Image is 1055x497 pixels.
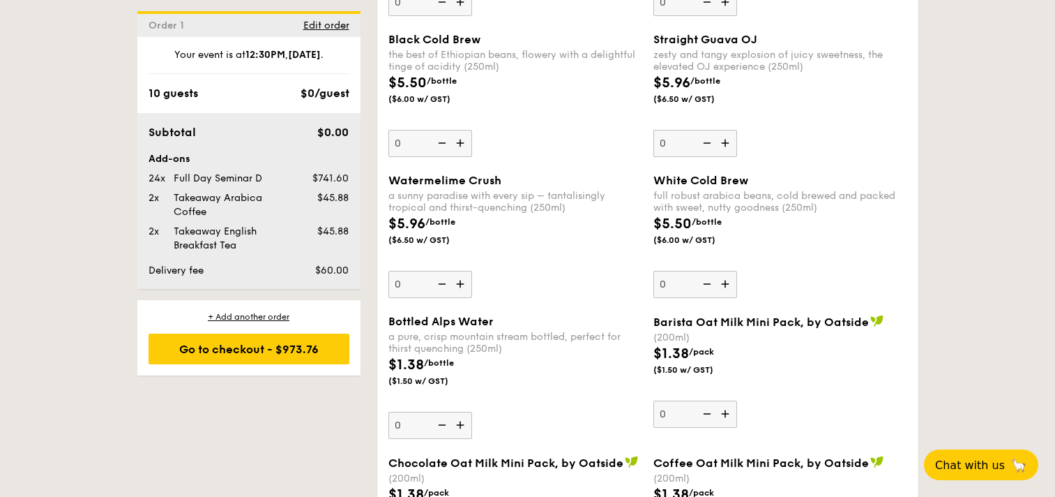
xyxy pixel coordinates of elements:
[653,33,757,46] span: Straight Guava OJ
[653,49,907,73] div: zesty and tangy explosion of juicy sweetness, the elevated OJ experience (250ml)
[149,20,190,31] span: Order 1
[625,456,639,468] img: icon-vegan.f8ff3823.svg
[430,271,451,297] img: icon-reduce.1d2dbef1.svg
[653,401,737,428] input: Barista Oat Milk Mini Pack, by Oatside(200ml)$1.38/pack($1.50 w/ GST)
[317,126,349,139] span: $0.00
[288,49,321,61] strong: [DATE]
[388,271,472,298] input: Watermelime Crusha sunny paradise with every sip – tantalisingly tropical and thirst-quenching (2...
[692,217,722,227] span: /bottle
[653,130,737,157] input: Straight Guava OJzesty and tangy explosion of juicy sweetness, the elevated OJ experience (250ml)...
[430,412,451,438] img: icon-reduce.1d2dbef1.svg
[388,473,642,484] div: (200ml)
[317,225,349,237] span: $45.88
[312,172,349,184] span: $741.60
[245,49,285,61] strong: 12:30PM
[430,130,451,156] img: icon-reduce.1d2dbef1.svg
[653,216,692,232] span: $5.50
[924,450,1038,480] button: Chat with us🦙
[388,94,483,105] span: ($6.00 w/ GST)
[695,130,716,156] img: icon-reduce.1d2dbef1.svg
[653,457,869,470] span: Coffee Oat Milk Mini Pack, by Oatside
[451,412,472,438] img: icon-add.58712e84.svg
[149,85,198,102] div: 10 guests
[695,401,716,427] img: icon-reduce.1d2dbef1.svg
[653,473,907,484] div: (200ml)
[388,412,472,439] input: Bottled Alps Watera pure, crisp mountain stream bottled, perfect for thirst quenching (250ml)$1.3...
[427,76,457,86] span: /bottle
[424,358,454,368] span: /bottle
[388,376,483,387] span: ($1.50 w/ GST)
[303,20,349,31] span: Edit order
[388,235,483,246] span: ($6.50 w/ GST)
[653,174,748,187] span: White Cold Brew
[653,332,907,343] div: (200ml)
[143,172,168,186] div: 24x
[716,130,737,156] img: icon-add.58712e84.svg
[451,271,472,297] img: icon-add.58712e84.svg
[149,311,349,322] div: + Add another order
[716,271,737,297] img: icon-add.58712e84.svg
[315,265,349,276] span: $60.00
[149,126,196,139] span: Subtotal
[870,315,884,327] img: icon-vegan.f8ff3823.svg
[168,172,295,186] div: Full Day Seminar D
[149,265,204,276] span: Delivery fee
[168,225,295,253] div: Takeaway English Breakfast Tea
[143,191,168,205] div: 2x
[653,271,737,298] input: White Cold Brewfull robust arabica beans, cold brewed and packed with sweet, nutty goodness (250m...
[695,271,716,297] img: icon-reduce.1d2dbef1.svg
[870,456,884,468] img: icon-vegan.f8ff3823.svg
[1010,457,1027,473] span: 🦙
[388,75,427,91] span: $5.50
[168,191,295,219] div: Takeaway Arabica Coffee
[935,459,1005,472] span: Chat with us
[653,235,748,246] span: ($6.00 w/ GST)
[388,49,642,73] div: the best of Ethiopian beans, flowery with a delightful tinge of acidity (250ml)
[149,334,349,364] div: Go to checkout - $973.76
[425,217,455,227] span: /bottle
[388,174,501,187] span: Watermelime Crush
[690,76,720,86] span: /bottle
[653,346,689,362] span: $1.38
[689,347,714,357] span: /pack
[451,130,472,156] img: icon-add.58712e84.svg
[653,316,869,329] span: Barista Oat Milk Mini Pack, by Oatside
[149,48,349,74] div: Your event is at , .
[653,190,907,214] div: full robust arabica beans, cold brewed and packed with sweet, nutty goodness (250ml)
[388,331,642,355] div: a pure, crisp mountain stream bottled, perfect for thirst quenching (250ml)
[388,315,494,328] span: Bottled Alps Water
[653,364,748,376] span: ($1.50 w/ GST)
[653,75,690,91] span: $5.96
[716,401,737,427] img: icon-add.58712e84.svg
[388,190,642,214] div: a sunny paradise with every sip – tantalisingly tropical and thirst-quenching (250ml)
[149,152,349,166] div: Add-ons
[317,192,349,204] span: $45.88
[301,85,349,102] div: $0/guest
[653,94,748,105] span: ($6.50 w/ GST)
[388,130,472,157] input: Black Cold Brewthe best of Ethiopian beans, flowery with a delightful tinge of acidity (250ml)$5....
[388,457,623,470] span: Chocolate Oat Milk Mini Pack, by Oatside
[388,357,424,373] span: $1.38
[143,225,168,239] div: 2x
[388,33,480,46] span: Black Cold Brew
[388,216,425,232] span: $5.96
